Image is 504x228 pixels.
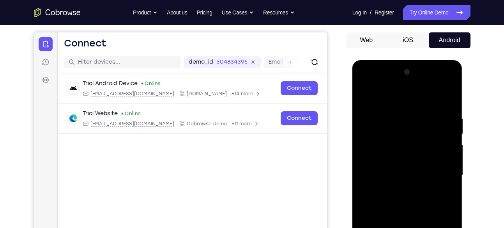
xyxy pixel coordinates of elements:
span: android@example.com [57,58,140,64]
div: Trial Android Device [49,47,104,55]
div: Online [87,78,107,84]
div: Online [107,48,127,54]
span: +11 more [198,88,218,94]
button: Resources [263,5,295,20]
a: Connect [247,49,284,63]
div: Open device details [24,71,293,101]
button: iOS [387,32,429,48]
a: Pricing [196,5,212,20]
div: Email [49,58,140,64]
span: web@example.com [57,88,140,94]
div: App [145,58,193,64]
a: Connect [247,79,284,93]
div: Trial Website [49,77,84,85]
button: Use Cases [222,5,254,20]
span: Cobrowse.io [153,58,193,64]
a: Go to the home page [34,8,81,17]
a: Try Online Demo [403,5,470,20]
div: Email [49,88,140,94]
span: Cobrowse demo [153,88,193,94]
button: Android [429,32,470,48]
div: New devices found. [108,50,109,52]
a: Log In [352,5,367,20]
a: About us [167,5,187,20]
span: +14 more [198,58,219,64]
div: App [145,88,193,94]
span: / [370,8,371,17]
button: Web [346,32,387,48]
button: Product [133,5,157,20]
div: New devices found. [88,80,89,82]
a: Register [375,5,394,20]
